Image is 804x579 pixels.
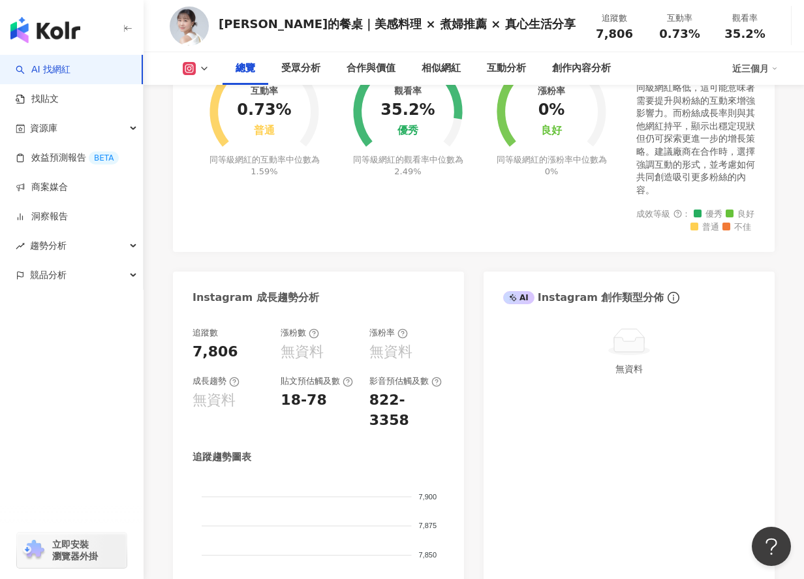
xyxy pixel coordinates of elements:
[31,181,68,194] span: 商案媒合
[347,61,395,76] div: 合作與價值
[16,242,25,251] span: rise
[503,291,534,304] div: AI
[31,63,70,76] span: AI 找網紅
[369,390,444,431] div: 822-3358
[281,61,320,76] div: 受眾分析
[397,125,418,137] div: 優秀
[16,65,25,74] span: search
[281,342,324,362] div: 無資料
[732,58,778,79] div: 近三個月
[31,151,119,164] span: 效益預測報告
[52,539,98,562] span: 立即安裝 瀏覽器外掛
[237,101,291,119] div: 0.73%
[219,16,576,32] div: [PERSON_NAME]的餐桌｜美感料理 × 煮婦推薦 × 真心生活分享
[394,86,422,96] div: 觀看率
[636,210,755,232] div: 成效等級 ：
[31,210,68,223] span: 洞察報告
[369,375,442,387] div: 影音預估觸及數
[30,260,67,290] span: 競品分析
[590,12,640,25] div: 追蹤數
[380,101,435,119] div: 35.2%
[752,527,791,566] iframe: Help Scout Beacon - Open
[690,223,719,232] span: 普通
[666,290,681,305] span: info-circle
[418,551,437,559] tspan: 7,850
[422,61,461,76] div: 相似網紅
[636,18,755,196] div: [PERSON_NAME]的餐桌在觀看率上展現了傑出的表現，遠超過同級距網紅，這顯示出她的內容受到廣泛關注。在互動率方面，表現稍遜，相較於同級網紅略低，這可能意味著需要提升與粉絲的互動來增強影響...
[545,166,559,176] span: 0%
[17,533,127,568] a: chrome extension立即安裝 瀏覽器外掛
[193,342,238,362] div: 7,806
[281,375,353,387] div: 貼文預估觸及數
[538,86,565,96] div: 漲粉率
[394,166,421,176] span: 2.49%
[538,101,565,119] div: 0%
[16,93,59,106] a: 找貼文
[369,342,412,362] div: 無資料
[726,210,754,219] span: 良好
[21,540,46,561] img: chrome extension
[724,27,765,40] span: 35.2%
[351,154,465,178] div: 同等級網紅的觀看率中位數為
[193,290,319,305] div: Instagram 成長趨勢分析
[31,93,59,106] span: 找貼文
[30,114,57,143] span: 資源庫
[369,327,408,339] div: 漲粉率
[596,27,633,40] span: 7,806
[89,151,119,164] div: BETA
[281,327,319,339] div: 漲粉數
[208,154,322,178] div: 同等級網紅的互動率中位數為
[694,210,722,219] span: 優秀
[193,450,251,464] div: 追蹤趨勢圖表
[281,390,326,411] div: 18-78
[251,86,278,96] div: 互動率
[16,151,119,164] a: 效益預測報告BETA
[10,17,80,43] img: logo
[30,231,67,260] span: 趨勢分析
[418,493,437,501] tspan: 7,900
[16,210,68,223] a: 洞察報告
[193,375,240,387] div: 成長趨勢
[659,27,700,40] span: 0.73%
[170,7,209,46] img: KOL Avatar
[16,63,70,76] a: searchAI 找網紅
[655,12,705,25] div: 互動率
[418,522,437,529] tspan: 7,875
[251,166,277,176] span: 1.59%
[193,390,236,411] div: 無資料
[495,154,609,178] div: 同等級網紅的漲粉率中位數為
[236,61,255,76] div: 總覽
[16,181,68,194] a: 商案媒合
[487,61,526,76] div: 互動分析
[720,12,770,25] div: 觀看率
[722,223,751,232] span: 不佳
[541,125,562,137] div: 良好
[552,61,611,76] div: 創作內容分析
[503,290,664,305] div: Instagram 創作類型分佈
[254,125,275,137] div: 普通
[503,362,755,376] div: 無資料
[193,327,218,339] div: 追蹤數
